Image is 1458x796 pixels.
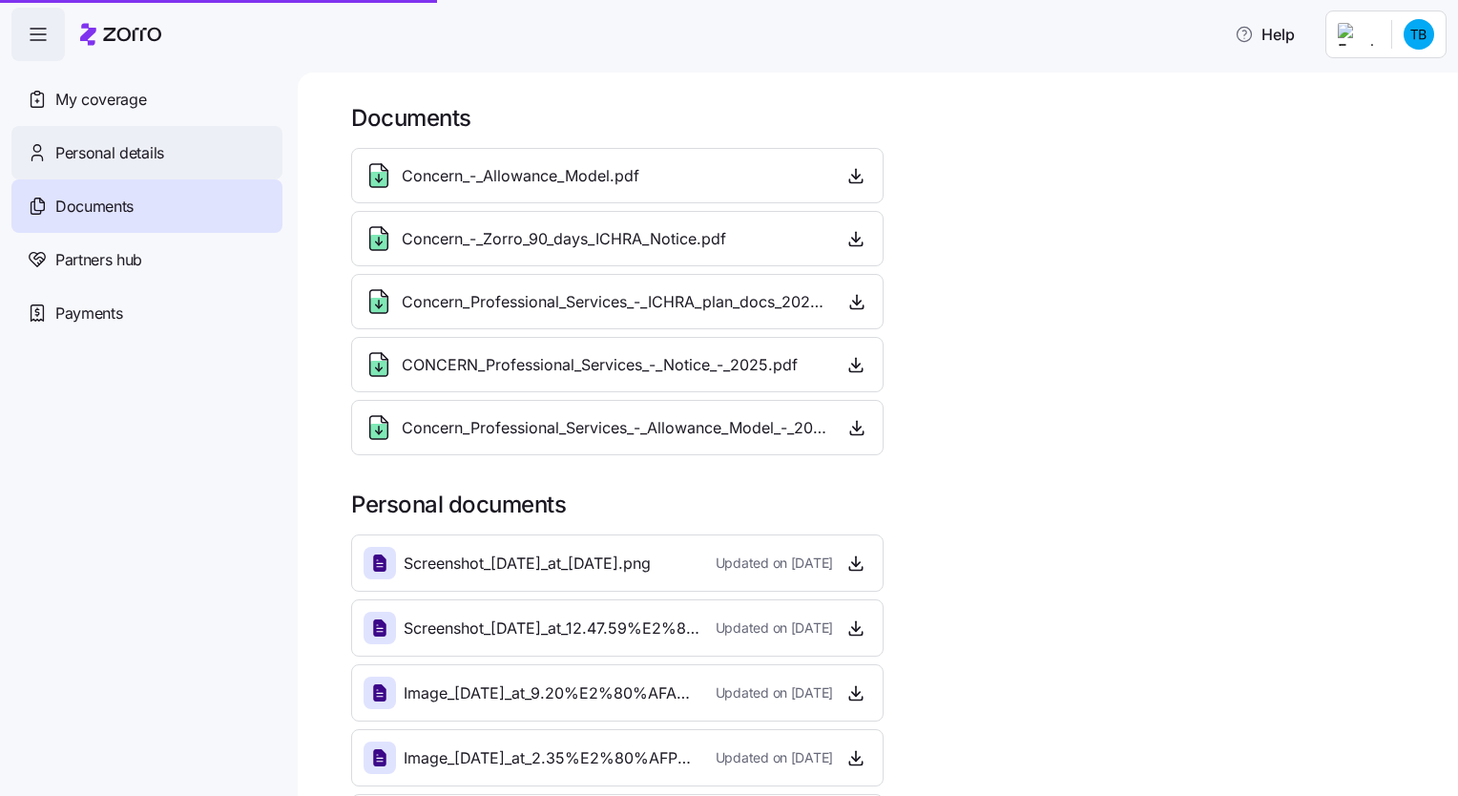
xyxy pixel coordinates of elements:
img: Employer logo [1338,23,1376,46]
img: 51f1674c7ed7251f50b79bb031076ad2 [1404,19,1434,50]
span: Payments [55,302,122,325]
a: Payments [11,286,282,340]
span: Concern_Professional_Services_-_ICHRA_plan_docs_2024.pdf [402,290,826,314]
span: Screenshot_[DATE]_at_12.47.59%E2%80%AFPM.png [404,617,700,640]
span: Concern_-_Zorro_90_days_ICHRA_Notice.pdf [402,227,726,251]
a: Personal details [11,126,282,179]
span: Documents [55,195,134,219]
h1: Personal documents [351,490,1431,519]
span: Updated on [DATE] [716,748,833,767]
span: Personal details [55,141,164,165]
span: Concern_-_Allowance_Model.pdf [402,164,639,188]
h1: Documents [351,103,1431,133]
span: Help [1235,23,1295,46]
button: Help [1219,15,1310,53]
span: Updated on [DATE] [716,683,833,702]
span: Image_[DATE]_at_2.35%E2%80%AFPM.jpeg [404,746,700,770]
a: Documents [11,179,282,233]
a: Partners hub [11,233,282,286]
span: My coverage [55,88,146,112]
span: Partners hub [55,248,142,272]
span: CONCERN_Professional_Services_-_Notice_-_2025.pdf [402,353,798,377]
span: Image_[DATE]_at_9.20%E2%80%AFAM.jpeg [404,681,700,705]
span: Screenshot_[DATE]_at_[DATE].png [404,552,651,576]
span: Concern_Professional_Services_-_Allowance_Model_-_2025.pdf [402,416,827,440]
span: Updated on [DATE] [716,618,833,638]
span: Updated on [DATE] [716,554,833,573]
a: My coverage [11,73,282,126]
